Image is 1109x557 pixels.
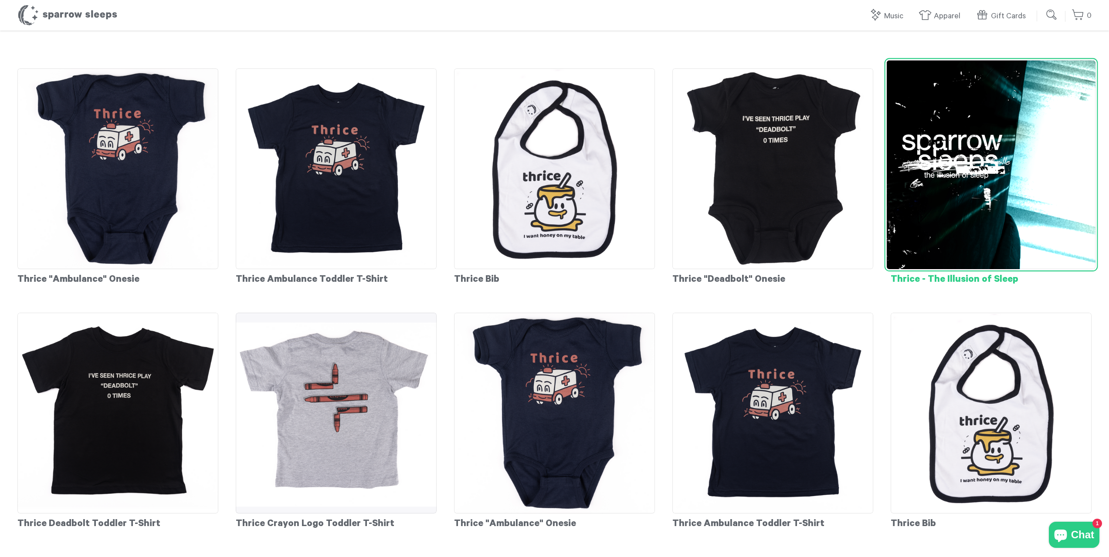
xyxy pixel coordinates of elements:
div: Thrice - The Illusion of Sleep [891,269,1092,287]
img: Thrice-Bib_grande.png [454,68,655,269]
img: SS-TheIllusionOfSleep-Cover-1600x1600_grande.png [887,60,1095,269]
a: Thrice Bib [891,313,1092,531]
a: Thrice Crayon Logo Toddler T-Shirt [236,313,437,531]
div: Thrice Ambulance Toddler T-Shirt [672,513,873,531]
img: Thrice-AmbulanceToddlerTee_grande.png [236,68,437,269]
div: Thrice Ambulance Toddler T-Shirt [236,269,437,287]
div: Thrice Bib [454,269,655,287]
div: Thrice "Ambulance" Onesie [17,269,218,287]
a: Thrice "Ambulance" Onesie [17,68,218,287]
a: Thrice Ambulance Toddler T-Shirt [672,313,873,531]
div: Thrice "Deadbolt" Onesie [672,269,873,287]
img: Thrice-AmbulanceOnesie_grande.png [17,68,218,269]
img: Thrice-DeadboltOnesie_grande.png [672,68,873,269]
a: Thrice Ambulance Toddler T-Shirt [236,68,437,287]
a: Gift Cards [976,7,1030,26]
a: Thrice "Ambulance" Onesie [454,313,655,531]
a: Thrice "Deadbolt" Onesie [672,68,873,287]
img: Thrice-DeadboltToddlerTee_grande.png [17,313,218,513]
a: Thrice Deadbolt Toddler T-Shirt [17,313,218,531]
div: Thrice Deadbolt Toddler T-Shirt [17,513,218,531]
h1: Sparrow Sleeps [17,4,118,26]
img: Thrice-AmbulanceToddlerTee_grande.png [672,313,873,513]
a: Music [869,7,908,26]
img: Thrice-Bib_grande.png [891,313,1092,513]
input: Submit [1043,6,1061,24]
img: Thrice-ToddlerTeeBack_grande.png [236,313,437,513]
inbox-online-store-chat: Shopify online store chat [1046,522,1102,550]
div: Thrice Bib [891,513,1092,531]
div: Thrice Crayon Logo Toddler T-Shirt [236,513,437,531]
div: Thrice "Ambulance" Onesie [454,513,655,531]
a: Thrice Bib [454,68,655,287]
a: 0 [1072,7,1092,25]
a: Thrice - The Illusion of Sleep [891,68,1092,287]
a: Apparel [919,7,965,26]
img: Thrice-AmbulanceOnesie_grande.png [454,313,655,513]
